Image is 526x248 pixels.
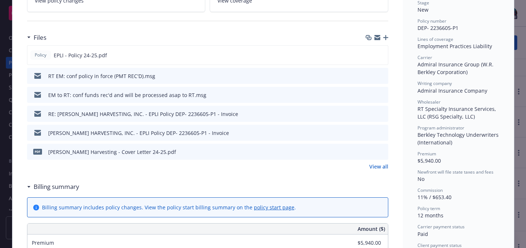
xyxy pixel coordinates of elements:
[27,182,79,191] div: Billing summary
[379,148,385,156] button: preview file
[418,212,443,219] span: 12 months
[27,33,46,42] div: Files
[418,125,464,131] span: Program administrator
[418,157,441,164] span: $5,940.00
[34,33,46,42] h3: Files
[418,230,428,237] span: Paid
[378,51,385,59] button: preview file
[367,72,373,80] button: download file
[48,72,155,80] div: RT EM: conf policy in force (PMT REC'D).msg
[48,129,229,137] div: [PERSON_NAME] HARVESTING, INC. - EPLI Policy DEP- 2236605-P1 - Invoice
[367,148,373,156] button: download file
[32,239,54,246] span: Premium
[367,110,373,118] button: download file
[254,204,294,211] a: policy start page
[418,87,487,94] span: Admiral Insurance Company
[418,54,432,61] span: Carrier
[418,151,436,157] span: Premium
[418,18,446,24] span: Policy number
[418,224,465,230] span: Carrier payment status
[48,148,176,156] div: [PERSON_NAME] Harvesting - Cover Letter 24-25.pdf
[367,129,373,137] button: download file
[369,163,388,170] a: View all
[418,187,443,193] span: Commission
[418,99,441,105] span: Wholesaler
[42,204,296,211] div: Billing summary includes policy changes. View the policy start billing summary on the .
[418,131,500,146] span: Berkley Technology Underwriters (International)
[48,110,238,118] div: RE: [PERSON_NAME] HARVESTING, INC. - EPLI Policy DEP- 2236605-P1 - Invoice
[48,91,206,99] div: EM to RT: conf funds rec'd and will be processed asap to RT.msg
[418,61,495,75] span: Admiral Insurance Group (W.R. Berkley Corporation)
[418,24,458,31] span: DEP- 2236605-P1
[34,182,79,191] h3: Billing summary
[418,42,499,50] div: Employment Practices Liability
[418,80,452,86] span: Writing company
[418,6,428,13] span: New
[418,205,440,212] span: Policy term
[54,51,107,59] span: EPLI - Policy 24-25.pdf
[418,105,498,120] span: RT Specialty Insurance Services, LLC (RSG Specialty, LLC)
[418,36,453,42] span: Lines of coverage
[33,149,42,154] span: pdf
[33,52,48,58] span: Policy
[379,91,385,99] button: preview file
[379,129,385,137] button: preview file
[418,169,493,175] span: Newfront will file state taxes and fees
[418,194,451,201] span: 11% / $653.40
[367,91,373,99] button: download file
[367,51,373,59] button: download file
[379,110,385,118] button: preview file
[418,175,424,182] span: No
[358,225,385,233] span: Amount ($)
[379,72,385,80] button: preview file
